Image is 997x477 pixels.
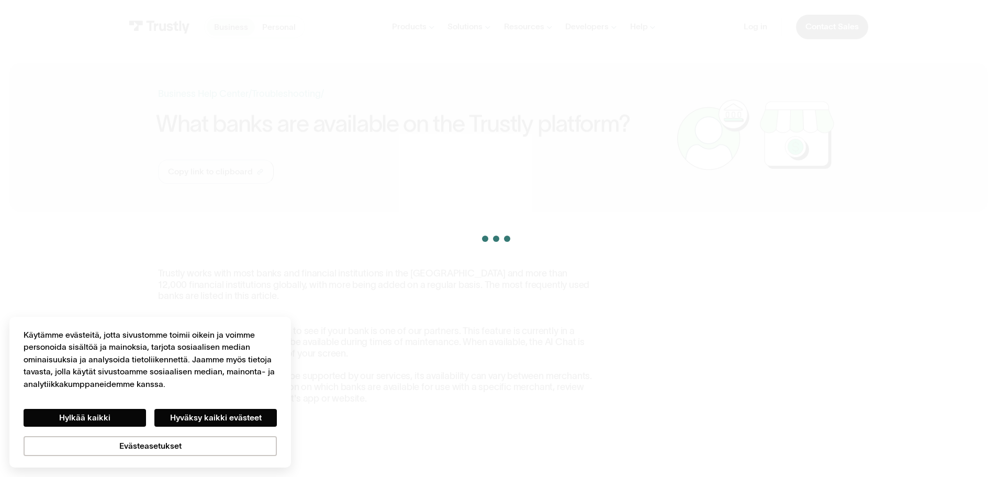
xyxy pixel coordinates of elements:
button: Evästeasetukset [24,436,277,456]
div: Käytämme evästeitä, jotta sivustomme toimii oikein ja voimme personoida sisältöä ja mainoksia, ta... [24,329,277,391]
button: Hylkää kaikki [24,409,146,427]
button: Hyväksy kaikki evästeet [154,409,277,427]
div: Yksityisyys [24,329,277,456]
div: Cookie banner [9,317,291,468]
